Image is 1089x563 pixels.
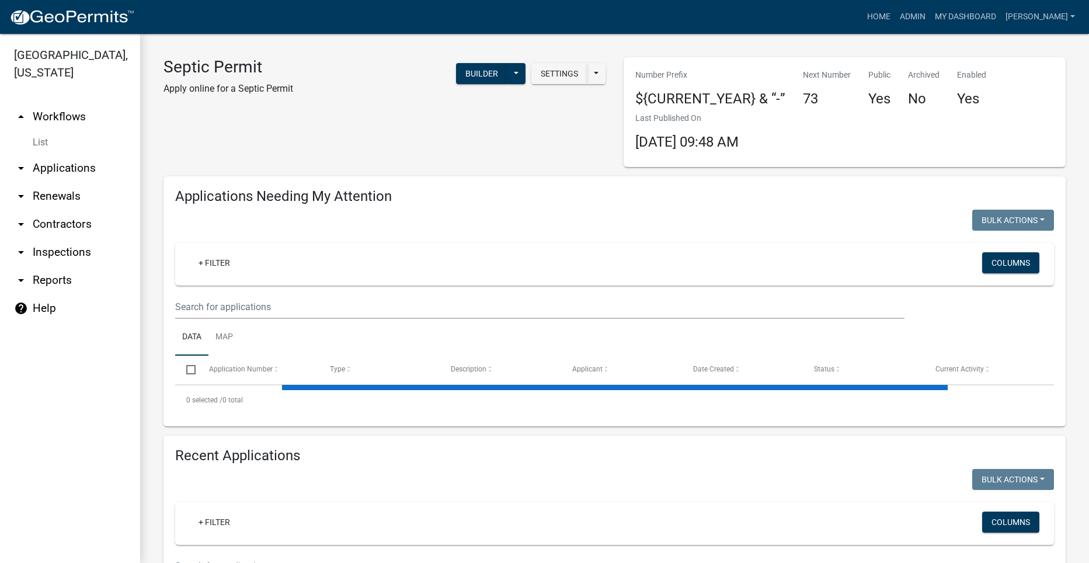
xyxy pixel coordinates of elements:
h4: 73 [803,91,851,107]
button: Settings [531,63,587,84]
a: Data [175,319,208,356]
span: Application Number [209,365,273,373]
h4: No [908,91,940,107]
a: [PERSON_NAME] [1001,6,1080,28]
p: Number Prefix [635,69,785,81]
span: Current Activity [935,365,984,373]
a: + Filter [189,512,239,533]
i: arrow_drop_down [14,245,28,259]
i: arrow_drop_down [14,273,28,287]
a: Map [208,319,240,356]
div: 0 total [175,385,1054,415]
a: Home [862,6,895,28]
button: Bulk Actions [972,210,1054,231]
p: Last Published On [635,112,739,124]
a: Admin [895,6,930,28]
i: arrow_drop_up [14,110,28,124]
button: Builder [456,63,507,84]
h4: Yes [868,91,890,107]
button: Columns [982,252,1039,273]
datatable-header-cell: Status [803,356,924,384]
span: 0 selected / [186,396,222,404]
span: Status [814,365,834,373]
a: My Dashboard [930,6,1001,28]
a: + Filter [189,252,239,273]
button: Bulk Actions [972,469,1054,490]
p: Enabled [957,69,986,81]
span: [DATE] 09:48 AM [635,134,739,150]
h4: Recent Applications [175,447,1054,464]
datatable-header-cell: Date Created [682,356,803,384]
datatable-header-cell: Current Activity [924,356,1045,384]
i: arrow_drop_down [14,217,28,231]
h4: Yes [957,91,986,107]
datatable-header-cell: Select [175,356,197,384]
input: Search for applications [175,295,904,319]
span: Type [330,365,345,373]
h4: Applications Needing My Attention [175,188,1054,205]
datatable-header-cell: Application Number [197,356,318,384]
i: arrow_drop_down [14,161,28,175]
p: Next Number [803,69,851,81]
i: help [14,301,28,315]
p: Public [868,69,890,81]
span: Date Created [693,365,734,373]
span: Applicant [572,365,603,373]
h4: ${CURRENT_YEAR} & “-” [635,91,785,107]
span: Description [451,365,486,373]
datatable-header-cell: Type [319,356,440,384]
p: Archived [908,69,940,81]
button: Columns [982,512,1039,533]
h3: Septic Permit [163,57,293,77]
datatable-header-cell: Description [440,356,561,384]
datatable-header-cell: Applicant [561,356,682,384]
p: Apply online for a Septic Permit [163,82,293,96]
i: arrow_drop_down [14,189,28,203]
